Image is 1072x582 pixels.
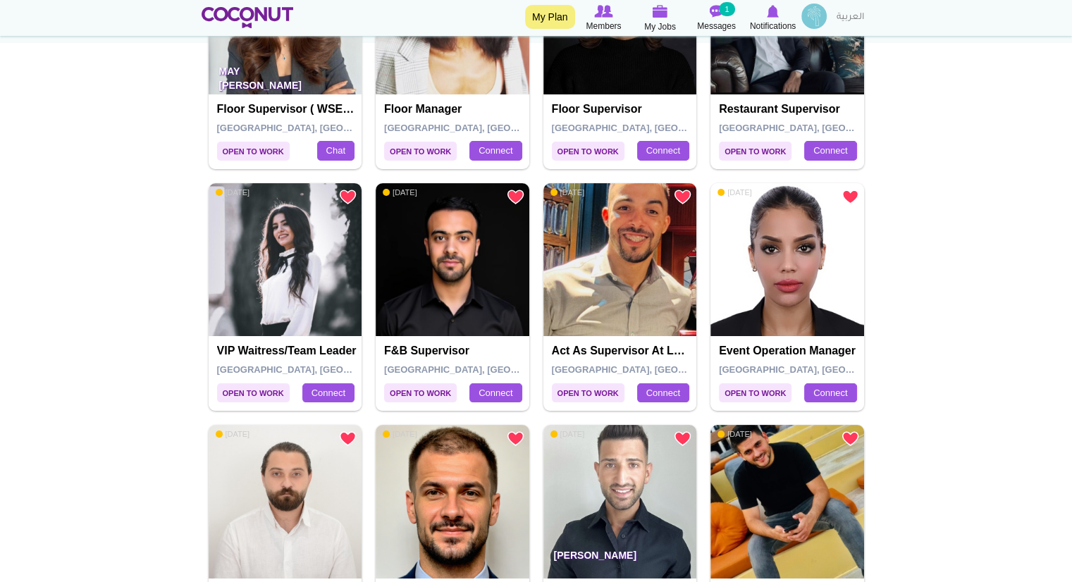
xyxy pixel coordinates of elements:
[689,4,745,33] a: Messages Messages 1
[767,5,779,18] img: Notifications
[586,19,621,33] span: Members
[719,383,791,402] span: Open to Work
[552,345,692,357] h4: Act as supervisor at lounge bar
[209,55,362,94] p: May [PERSON_NAME]
[804,383,856,403] a: Connect
[525,5,575,29] a: My Plan
[202,7,294,28] img: Home
[543,539,697,578] p: [PERSON_NAME]
[830,4,871,32] a: العربية
[717,429,752,439] span: [DATE]
[719,364,920,375] span: [GEOGRAPHIC_DATA], [GEOGRAPHIC_DATA]
[745,4,801,33] a: Notifications Notifications
[383,429,417,439] span: [DATE]
[697,19,736,33] span: Messages
[653,5,668,18] img: My Jobs
[384,345,524,357] h4: F&B Supervisor
[217,345,357,357] h4: VIP Waitress/Team Leader
[469,141,522,161] a: Connect
[552,364,753,375] span: [GEOGRAPHIC_DATA], [GEOGRAPHIC_DATA]
[719,142,791,161] span: Open to Work
[750,19,796,33] span: Notifications
[339,430,357,447] a: Remove from Favourites
[637,383,689,403] a: Connect
[674,188,691,206] a: Remove from Favourites
[552,123,753,133] span: [GEOGRAPHIC_DATA], [GEOGRAPHIC_DATA]
[719,103,859,116] h4: Restaurant supervisor
[717,187,752,197] span: [DATE]
[644,20,676,34] span: My Jobs
[576,4,632,33] a: Browse Members Members
[217,364,418,375] span: [GEOGRAPHIC_DATA], [GEOGRAPHIC_DATA]
[217,383,290,402] span: Open to Work
[674,430,691,447] a: Remove from Favourites
[217,142,290,161] span: Open to Work
[384,383,457,402] span: Open to Work
[302,383,355,403] a: Connect
[384,103,524,116] h4: Floor Manager
[216,187,250,197] span: [DATE]
[632,4,689,34] a: My Jobs My Jobs
[384,364,585,375] span: [GEOGRAPHIC_DATA], [GEOGRAPHIC_DATA]
[507,188,524,206] a: Remove from Favourites
[507,430,524,447] a: Remove from Favourites
[216,429,250,439] span: [DATE]
[594,5,612,18] img: Browse Members
[339,188,357,206] a: Remove from Favourites
[842,188,859,206] a: Remove from Favourites
[469,383,522,403] a: Connect
[719,2,734,16] small: 1
[710,5,724,18] img: Messages
[719,345,859,357] h4: Event operation manager
[552,103,692,116] h4: Floor Supervisor
[550,187,585,197] span: [DATE]
[217,123,418,133] span: [GEOGRAPHIC_DATA], [GEOGRAPHIC_DATA]
[552,142,624,161] span: Open to Work
[384,142,457,161] span: Open to Work
[317,141,355,161] a: Chat
[552,383,624,402] span: Open to Work
[842,430,859,447] a: Remove from Favourites
[550,429,585,439] span: [DATE]
[383,187,417,197] span: [DATE]
[719,123,920,133] span: [GEOGRAPHIC_DATA], [GEOGRAPHIC_DATA]
[637,141,689,161] a: Connect
[804,141,856,161] a: Connect
[384,123,585,133] span: [GEOGRAPHIC_DATA], [GEOGRAPHIC_DATA]
[217,103,357,116] h4: Floor Supervisor ( WSET Level 2 For Wine Certified)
